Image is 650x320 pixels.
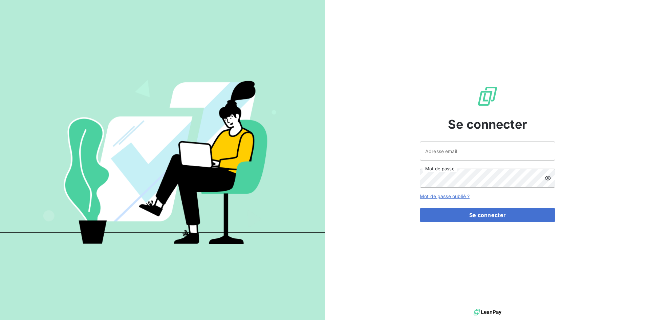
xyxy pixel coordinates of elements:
[420,142,555,161] input: placeholder
[420,208,555,222] button: Se connecter
[474,307,501,317] img: logo
[448,115,527,133] span: Se connecter
[420,193,470,199] a: Mot de passe oublié ?
[477,85,498,107] img: Logo LeanPay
